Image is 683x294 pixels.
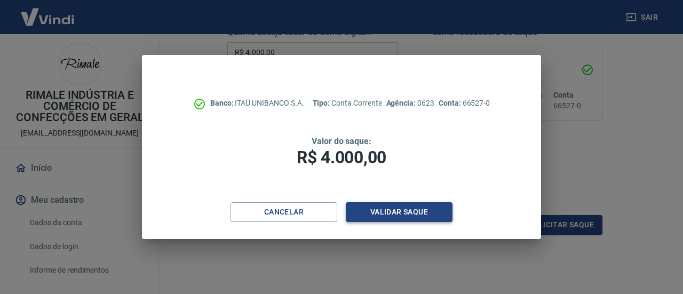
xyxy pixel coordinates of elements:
[231,202,337,222] button: Cancelar
[210,99,235,107] span: Banco:
[312,136,371,146] span: Valor do saque:
[386,98,434,109] p: 0623
[439,99,463,107] span: Conta:
[210,98,304,109] p: ITAÚ UNIBANCO S.A.
[313,99,332,107] span: Tipo:
[297,147,386,168] span: R$ 4.000,00
[313,98,382,109] p: Conta Corrente
[346,202,452,222] button: Validar saque
[386,99,418,107] span: Agência:
[439,98,490,109] p: 66527-0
